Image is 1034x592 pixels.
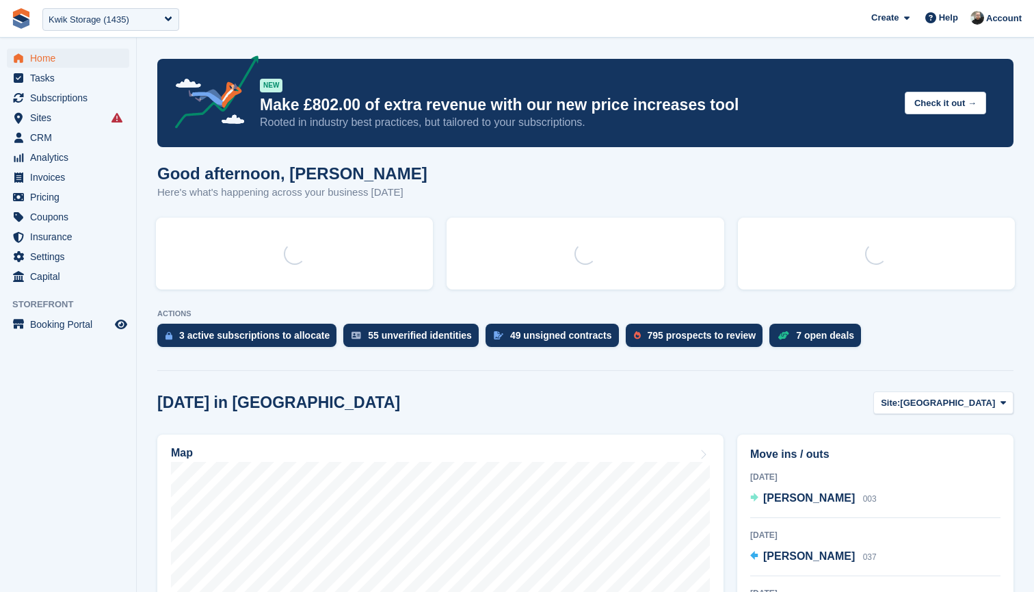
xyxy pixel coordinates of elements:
a: 49 unsigned contracts [486,324,626,354]
a: menu [7,168,129,187]
a: Preview store [113,316,129,333]
span: Help [939,11,958,25]
span: Storefront [12,298,136,311]
a: 3 active subscriptions to allocate [157,324,343,354]
a: menu [7,88,129,107]
a: 55 unverified identities [343,324,486,354]
img: prospect-51fa495bee0391a8d652442698ab0144808aea92771e9ea1ae160a38d050c398.svg [634,331,641,339]
a: menu [7,188,129,207]
span: [GEOGRAPHIC_DATA] [900,396,995,410]
a: menu [7,108,129,127]
img: Tom Huddleston [970,11,984,25]
div: [DATE] [750,471,1000,483]
div: 49 unsigned contracts [510,330,612,341]
p: ACTIONS [157,309,1013,318]
span: Settings [30,247,112,266]
a: 7 open deals [769,324,868,354]
a: menu [7,315,129,334]
span: Site: [881,396,900,410]
div: 795 prospects to review [648,330,756,341]
h2: Move ins / outs [750,446,1000,463]
a: [PERSON_NAME] 003 [750,490,877,508]
p: Here's what's happening across your business [DATE] [157,185,427,201]
span: Coupons [30,207,112,227]
h2: [DATE] in [GEOGRAPHIC_DATA] [157,394,400,412]
p: Rooted in industry best practices, but tailored to your subscriptions. [260,115,894,130]
a: menu [7,247,129,266]
img: deal-1b604bf984904fb50ccaf53a9ad4b4a5d6e5aea283cecdc64d6e3604feb123c2.svg [778,331,789,340]
div: [DATE] [750,529,1000,541]
img: verify_identity-adf6edd0f0f0b5bbfe63781bf79b02c33cf7c696d77639b501bdc392416b5a36.svg [352,331,361,339]
span: 037 [863,552,877,562]
div: 3 active subscriptions to allocate [179,330,330,341]
a: menu [7,207,129,227]
span: CRM [30,128,112,147]
i: Smart entry sync failures have occurred [111,112,122,123]
a: 795 prospects to review [626,324,770,354]
img: active_subscription_to_allocate_icon-d502201f5373d7db506a760aba3b589e785aa758c864c3986d89f69b8ff3... [165,331,172,340]
span: Tasks [30,68,112,88]
div: NEW [260,79,282,92]
div: 7 open deals [796,330,854,341]
span: [PERSON_NAME] [763,492,855,504]
a: menu [7,128,129,147]
span: 003 [863,494,877,504]
img: stora-icon-8386f47178a22dfd0bd8f6a31ec36ba5ce8667c1dd55bd0f319d3a0aa187defe.svg [11,8,31,29]
span: Capital [30,267,112,286]
span: Invoices [30,168,112,187]
span: Booking Portal [30,315,112,334]
span: Subscriptions [30,88,112,107]
span: Pricing [30,188,112,207]
a: menu [7,267,129,286]
span: Sites [30,108,112,127]
h1: Good afternoon, [PERSON_NAME] [157,164,427,183]
img: price-adjustments-announcement-icon-8257ccfd72463d97f412b2fc003d46551f7dbcb40ab6d574587a9cd5c0d94... [163,55,259,133]
span: Account [986,12,1022,25]
a: menu [7,227,129,246]
a: menu [7,49,129,68]
img: contract_signature_icon-13c848040528278c33f63329250d36e43548de30e8caae1d1a13099fd9432cc5.svg [494,331,503,339]
a: [PERSON_NAME] 037 [750,548,877,566]
span: Insurance [30,227,112,246]
span: Create [871,11,899,25]
a: menu [7,68,129,88]
span: [PERSON_NAME] [763,550,855,562]
span: Home [30,49,112,68]
div: 55 unverified identities [368,330,472,341]
div: Kwik Storage (1435) [49,13,129,27]
a: menu [7,148,129,167]
span: Analytics [30,148,112,167]
button: Site: [GEOGRAPHIC_DATA] [873,391,1013,414]
h2: Map [171,447,193,459]
p: Make £802.00 of extra revenue with our new price increases tool [260,95,894,115]
button: Check it out → [905,92,986,114]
